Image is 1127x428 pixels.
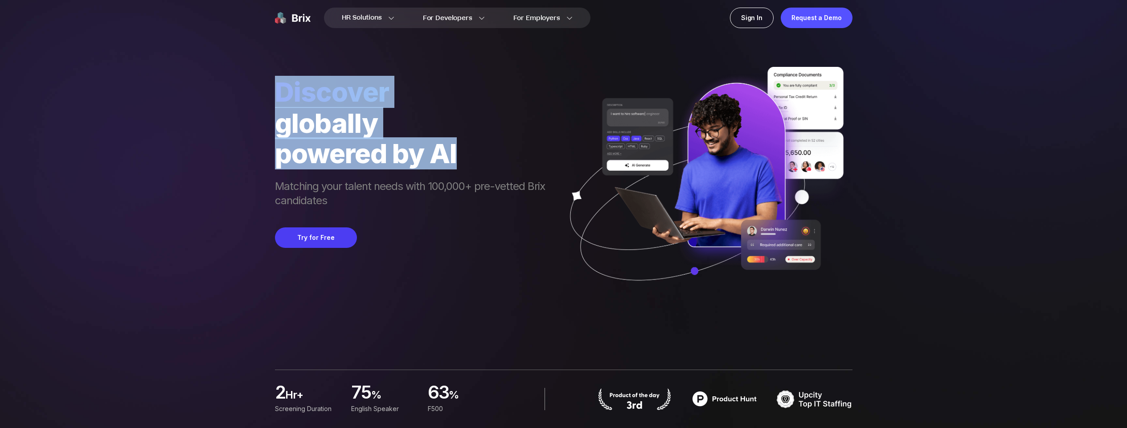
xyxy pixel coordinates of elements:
[275,76,554,108] span: Discover
[427,384,449,402] span: 63
[351,404,417,414] div: English Speaker
[777,388,852,410] img: TOP IT STAFFING
[423,13,472,23] span: For Developers
[781,8,852,28] a: Request a Demo
[449,388,493,406] span: %
[275,179,554,210] span: Matching your talent needs with 100,000+ pre-vetted Brix candidates
[285,388,340,406] span: hr+
[351,384,371,402] span: 75
[597,388,672,410] img: product hunt badge
[554,67,852,307] img: ai generate
[427,404,493,414] div: F500
[513,13,560,23] span: For Employers
[275,384,285,402] span: 2
[730,8,774,28] a: Sign In
[342,11,382,25] span: HR Solutions
[275,138,554,169] div: powered by AI
[275,108,554,138] div: globally
[687,388,762,410] img: product hunt badge
[275,404,340,414] div: Screening duration
[275,227,357,248] button: Try for Free
[371,388,417,406] span: %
